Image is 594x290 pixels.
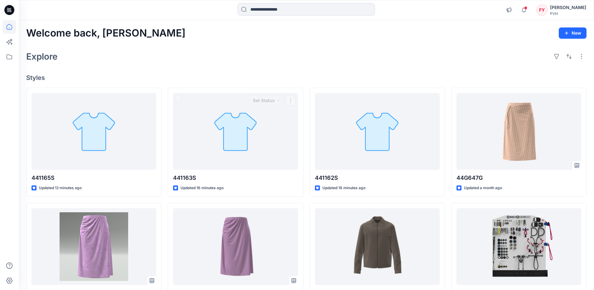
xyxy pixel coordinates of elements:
a: 44G648G [173,208,298,285]
a: 441165S [31,93,156,170]
a: 44G648G Updated [31,208,156,285]
p: 441162S [315,174,440,182]
p: 44G647G [456,174,581,182]
a: LV04LG402G [315,208,440,285]
p: 441165S [31,174,156,182]
a: 44G647G [456,93,581,170]
div: FY [536,4,548,16]
a: 441162S [315,93,440,170]
h2: Welcome back, [PERSON_NAME] [26,27,186,39]
div: [PERSON_NAME] [550,4,586,11]
p: Updated 12 minutes ago [39,185,82,191]
a: CK 3D TRIM [456,208,581,285]
div: PVH [550,11,586,16]
a: 441163S [173,93,298,170]
p: 441163S [173,174,298,182]
button: New [559,27,587,39]
p: Updated 18 minutes ago [322,185,365,191]
h4: Styles [26,74,587,81]
p: Updated 16 minutes ago [181,185,224,191]
h2: Explore [26,52,58,61]
p: Updated a month ago [464,185,502,191]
